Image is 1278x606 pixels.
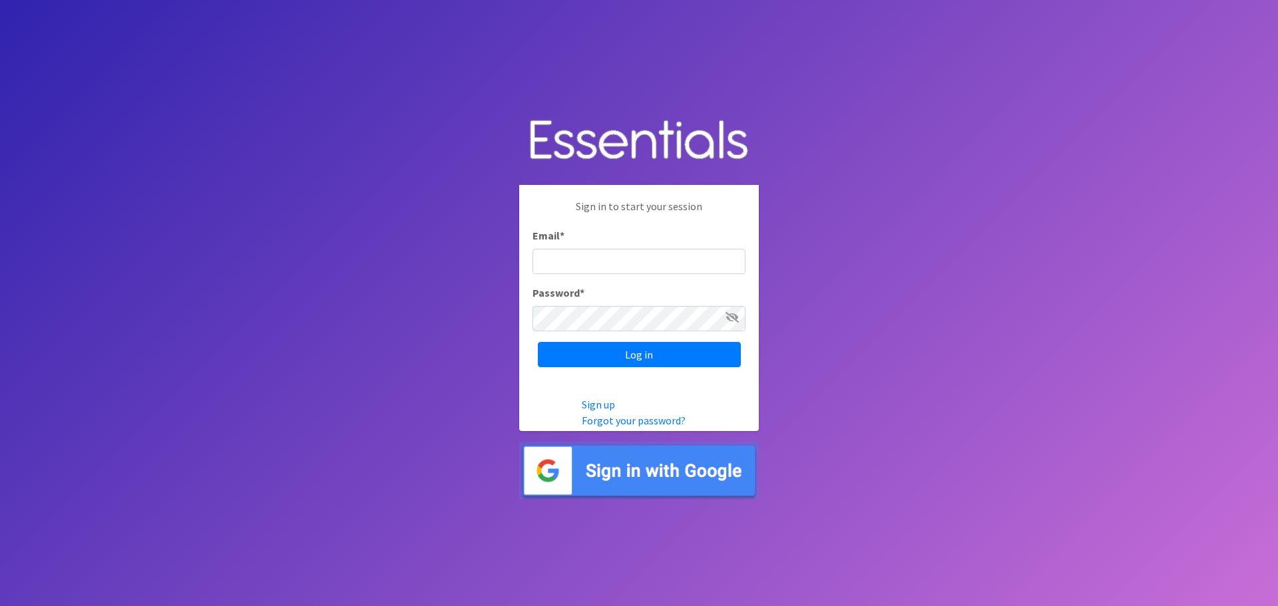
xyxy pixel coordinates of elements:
[532,227,564,243] label: Email
[538,342,741,367] input: Log in
[582,398,615,411] a: Sign up
[532,285,584,301] label: Password
[580,286,584,299] abbr: required
[519,106,759,175] img: Human Essentials
[560,229,564,242] abbr: required
[519,442,759,500] img: Sign in with Google
[532,198,745,227] p: Sign in to start your session
[582,414,686,427] a: Forgot your password?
